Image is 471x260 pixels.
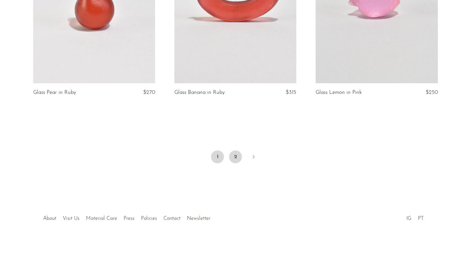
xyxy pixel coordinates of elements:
[406,216,411,221] a: IG
[211,150,224,163] span: 1
[86,216,117,221] a: Material Care
[143,90,155,95] span: $270
[229,150,242,163] a: 2
[43,216,56,221] a: About
[124,216,134,221] a: Press
[418,216,424,221] a: PT
[163,216,180,221] a: Contact
[247,150,260,165] a: Next
[63,216,79,221] a: Visit Us
[316,90,362,95] a: Glass Lemon in Pink
[286,90,296,95] span: $315
[426,90,438,95] span: $250
[174,90,225,95] a: Glass Banana in Ruby
[403,211,427,223] ul: Social Medias
[40,211,214,223] ul: Quick links
[141,216,157,221] a: Policies
[33,90,76,95] a: Glass Pear in Ruby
